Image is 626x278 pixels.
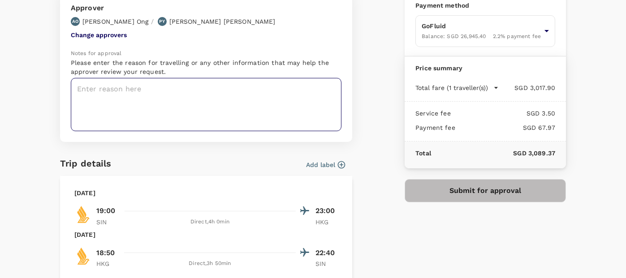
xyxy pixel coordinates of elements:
[124,259,296,268] div: Direct , 3h 50min
[96,218,119,227] p: SIN
[96,259,119,268] p: HKG
[431,149,555,158] p: SGD 3,089.37
[415,109,451,118] p: Service fee
[169,17,276,26] p: [PERSON_NAME] [PERSON_NAME]
[60,156,112,171] h6: Trip details
[499,83,555,92] p: SGD 3,017.90
[415,1,555,10] p: Payment method
[451,109,555,118] p: SGD 3.50
[415,149,431,158] p: Total
[455,123,555,132] p: SGD 67.97
[96,205,116,216] p: 19:00
[415,83,499,92] button: Total fare (1 traveller(s))
[493,33,541,39] span: 2.2 % payment fee
[71,3,276,13] p: Approver
[315,248,338,258] p: 22:40
[96,248,115,258] p: 18:50
[124,218,296,227] div: Direct , 4h 0min
[415,83,488,92] p: Total fare (1 traveller(s))
[405,179,566,202] button: Submit for approval
[415,123,455,132] p: Payment fee
[315,205,338,216] p: 23:00
[306,160,345,169] button: Add label
[315,218,338,227] p: HKG
[71,31,127,38] button: Change approvers
[82,17,149,26] p: [PERSON_NAME] Ong
[72,18,78,25] p: AO
[151,17,154,26] p: /
[422,33,486,39] span: Balance : SGD 26,945.40
[74,205,92,223] img: SQ
[422,21,541,30] p: GoFluid
[74,230,95,239] p: [DATE]
[415,15,555,47] div: GoFluidBalance: SGD 26,945.402.2% payment fee
[74,247,92,265] img: SQ
[159,18,164,25] p: PY
[415,64,555,73] p: Price summary
[71,49,341,58] p: Notes for approval
[71,58,341,76] p: Please enter the reason for travelling or any other information that may help the approver review...
[74,188,95,197] p: [DATE]
[315,259,338,268] p: SIN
